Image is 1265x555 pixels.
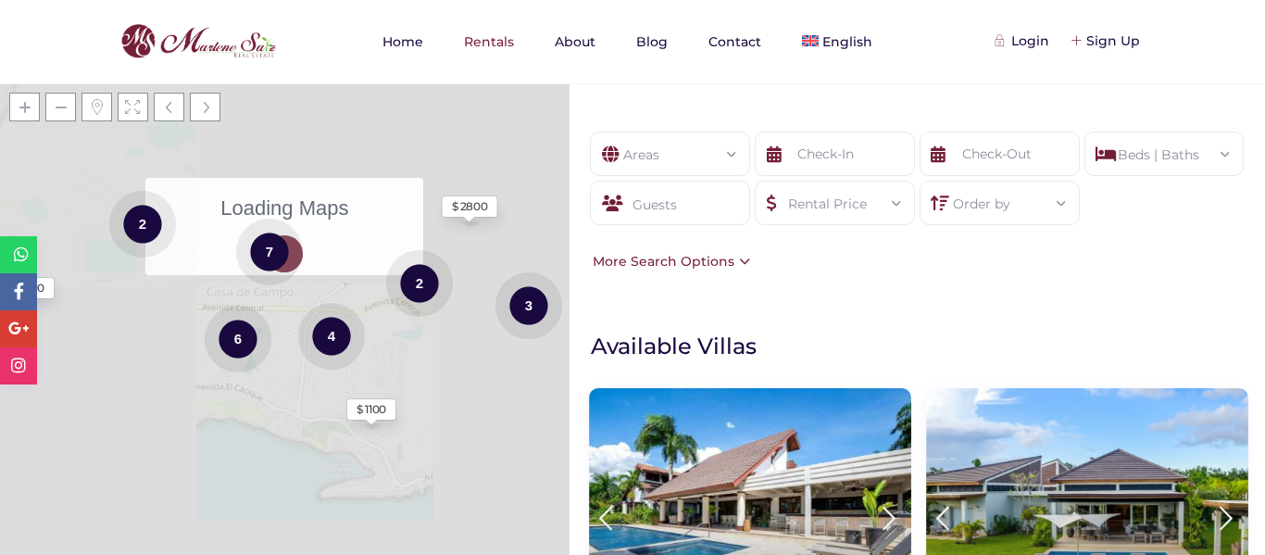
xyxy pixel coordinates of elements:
input: Check-Out [920,132,1080,176]
div: $ 1100 [357,401,386,418]
div: Rental Price [770,182,900,214]
div: Order by [934,182,1065,214]
div: Sign Up [1072,31,1140,51]
div: 4 [298,301,365,371]
div: Loading Maps [145,178,423,275]
div: 3 [495,271,562,340]
div: Beds | Baths [1099,132,1230,165]
div: Areas [605,132,735,165]
div: 6 [205,304,271,373]
div: 2 [386,248,453,318]
img: logo [116,19,281,64]
h1: Available Villas [591,332,1256,360]
div: 7 [236,217,303,286]
div: $ 2800 [452,198,488,215]
div: $ 1000 [11,280,44,296]
span: English [822,33,872,50]
div: Login [997,31,1049,51]
div: More Search Options [588,251,750,271]
div: Guests [590,181,750,225]
input: Check-In [755,132,915,176]
div: 2 [109,189,176,259]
